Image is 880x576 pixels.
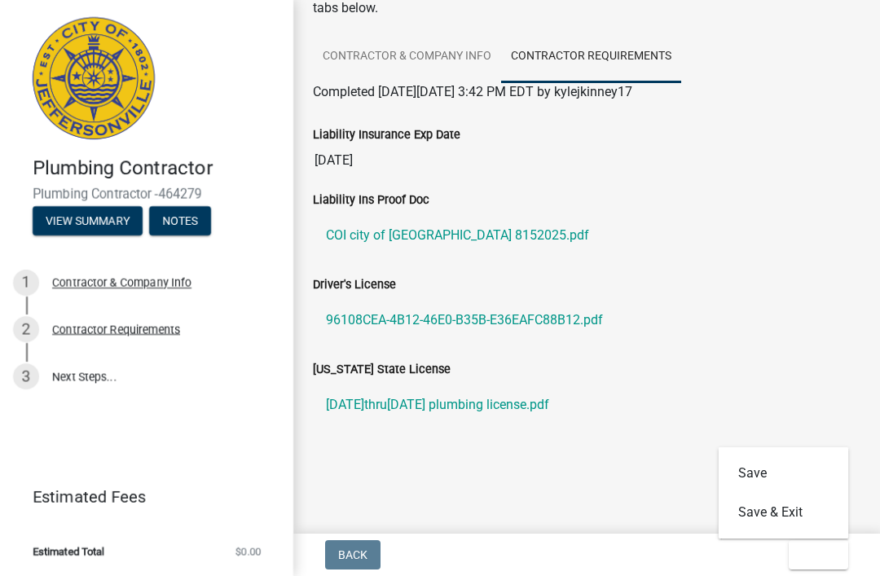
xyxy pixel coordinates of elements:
[33,206,143,235] button: View Summary
[33,546,104,556] span: Estimated Total
[33,156,280,180] h4: Plumbing Contractor
[33,215,143,228] wm-modal-confirm: Summary
[13,363,39,389] div: 3
[313,216,860,255] a: COI city of [GEOGRAPHIC_DATA] 8152025.pdf
[313,364,451,376] label: [US_STATE] State License
[719,493,849,532] button: Save & Exit
[313,130,460,141] label: Liability Insurance Exp Date
[149,206,211,235] button: Notes
[719,454,849,493] button: Save
[338,548,367,561] span: Back
[313,385,860,424] a: [DATE]thru[DATE] plumbing license.pdf
[719,447,849,539] div: Exit
[313,301,860,340] a: 96108CEA-4B12-46E0-B35B-E36EAFC88B12.pdf
[13,270,39,296] div: 1
[789,540,848,569] button: Exit
[33,17,155,139] img: City of Jeffersonville, Indiana
[52,277,191,288] div: Contractor & Company Info
[13,481,267,513] a: Estimated Fees
[13,316,39,342] div: 2
[501,31,681,83] a: Contractor Requirements
[325,540,381,569] button: Back
[33,187,261,202] span: Plumbing Contractor -464279
[313,279,396,291] label: Driver's License
[802,548,825,561] span: Exit
[313,31,501,83] a: Contractor & Company Info
[52,323,180,335] div: Contractor Requirements
[149,215,211,228] wm-modal-confirm: Notes
[313,195,429,206] label: Liability Ins Proof Doc
[313,84,632,99] span: Completed [DATE][DATE] 3:42 PM EDT by kylejkinney17
[235,546,261,556] span: $0.00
